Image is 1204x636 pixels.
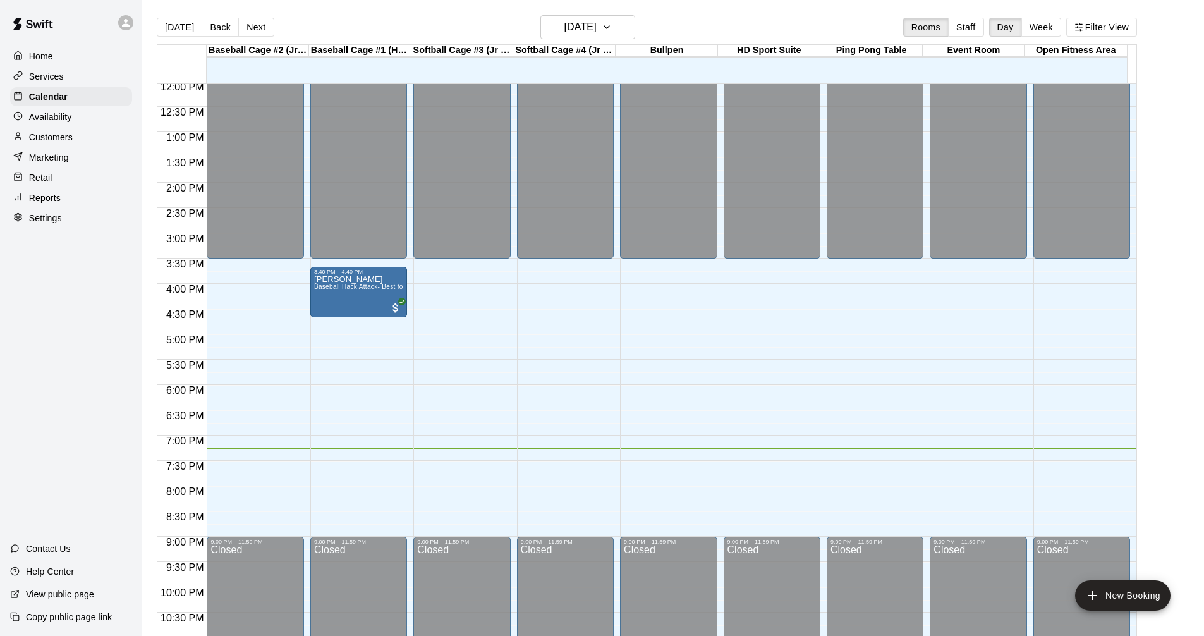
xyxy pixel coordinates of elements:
span: Baseball Hack Attack- Best for 14u + [314,283,425,290]
div: 3:40 PM – 4:40 PM [314,269,403,275]
p: Reports [29,192,61,204]
button: Rooms [903,18,949,37]
span: All customers have paid [389,302,402,314]
div: 9:00 PM – 11:59 PM [314,539,403,545]
button: Back [202,18,239,37]
div: 9:00 PM – 11:59 PM [417,539,506,545]
div: Softball Cage #3 (Jr Hack Attack) [411,45,514,57]
p: Help Center [26,565,74,578]
span: 3:00 PM [163,233,207,244]
p: Customers [29,131,73,144]
span: 9:30 PM [163,562,207,573]
button: Day [989,18,1022,37]
button: [DATE] [540,15,635,39]
span: 7:00 PM [163,436,207,446]
span: 4:30 PM [163,309,207,320]
a: Retail [10,168,132,187]
span: 2:30 PM [163,208,207,219]
span: 3:30 PM [163,259,207,269]
button: Week [1021,18,1061,37]
span: 8:00 PM [163,486,207,497]
div: 9:00 PM – 11:59 PM [210,539,300,545]
p: Contact Us [26,542,71,555]
a: Settings [10,209,132,228]
button: [DATE] [157,18,202,37]
div: Event Room [923,45,1025,57]
div: Ping Pong Table [820,45,923,57]
p: Availability [29,111,72,123]
span: 6:00 PM [163,385,207,396]
span: 1:30 PM [163,157,207,168]
span: 1:00 PM [163,132,207,143]
a: Home [10,47,132,66]
a: Marketing [10,148,132,167]
p: Services [29,70,64,83]
a: Calendar [10,87,132,106]
button: Staff [948,18,984,37]
div: 3:40 PM – 4:40 PM: Baseball Hack Attack- Best for 14u + [310,267,407,317]
p: Marketing [29,151,69,164]
div: 9:00 PM – 11:59 PM [624,539,713,545]
h6: [DATE] [564,18,597,36]
div: 9:00 PM – 11:59 PM [1037,539,1126,545]
a: Services [10,67,132,86]
p: Retail [29,171,52,184]
div: 9:00 PM – 11:59 PM [933,539,1023,545]
div: Open Fitness Area [1025,45,1127,57]
p: Calendar [29,90,68,103]
a: Reports [10,188,132,207]
button: Next [238,18,274,37]
div: Bullpen [616,45,718,57]
div: 9:00 PM – 11:59 PM [727,539,817,545]
span: 7:30 PM [163,461,207,472]
div: Baseball Cage #2 (Jr Hack Attack) [207,45,309,57]
a: Customers [10,128,132,147]
p: Settings [29,212,62,224]
span: 2:00 PM [163,183,207,193]
span: 10:00 PM [157,587,207,598]
span: 12:00 PM [157,82,207,92]
div: Softball Cage #4 (Jr Hack Attack) [513,45,616,57]
div: Baseball Cage #1 (Hack Attack) [309,45,411,57]
span: 5:30 PM [163,360,207,370]
span: 6:30 PM [163,410,207,421]
p: View public page [26,588,94,601]
span: 5:00 PM [163,334,207,345]
p: Copy public page link [26,611,112,623]
button: add [1075,580,1171,611]
div: 9:00 PM – 11:59 PM [830,539,920,545]
span: 12:30 PM [157,107,207,118]
span: 10:30 PM [157,613,207,623]
span: 4:00 PM [163,284,207,295]
span: 8:30 PM [163,511,207,522]
div: HD Sport Suite [718,45,820,57]
div: 9:00 PM – 11:59 PM [521,539,610,545]
a: Availability [10,107,132,126]
button: Filter View [1066,18,1137,37]
span: 9:00 PM [163,537,207,547]
p: Home [29,50,53,63]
